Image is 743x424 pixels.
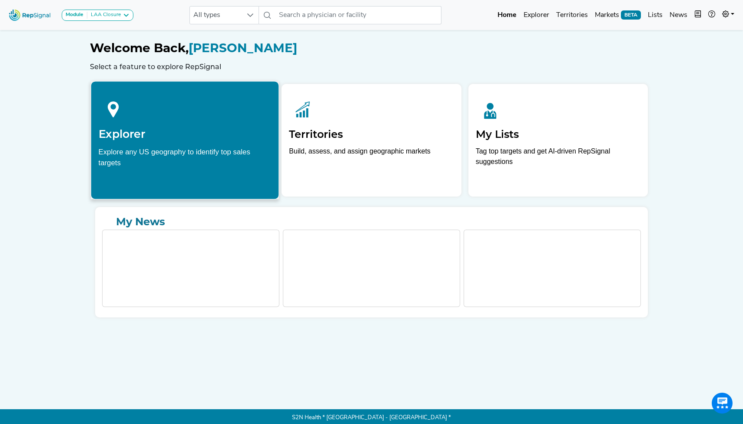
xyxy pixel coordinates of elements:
[91,81,279,199] a: ExplorerExplore any US geography to identify top sales targets
[553,7,591,24] a: Territories
[666,7,691,24] a: News
[494,7,520,24] a: Home
[90,40,189,55] span: Welcome Back,
[275,6,441,24] input: Search a physician or facility
[90,63,653,71] h6: Select a feature to explore RepSignal
[476,146,640,172] p: Tag top targets and get AI-driven RepSignal suggestions
[644,7,666,24] a: Lists
[289,128,454,141] h2: Territories
[621,10,641,19] span: BETA
[591,7,644,24] a: MarketsBETA
[99,127,272,140] h2: Explorer
[66,12,83,17] strong: Module
[99,146,272,168] div: Explore any US geography to identify top sales targets
[691,7,705,24] button: Intel Book
[102,214,641,230] a: My News
[520,7,553,24] a: Explorer
[282,84,461,197] a: TerritoriesBuild, assess, and assign geographic markets
[90,41,653,56] h1: [PERSON_NAME]
[289,146,454,172] p: Build, assess, and assign geographic markets
[468,84,648,197] a: My ListsTag top targets and get AI-driven RepSignal suggestions
[87,12,121,19] div: LAA Closure
[476,128,640,141] h2: My Lists
[62,10,133,21] button: ModuleLAA Closure
[190,7,242,24] span: All types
